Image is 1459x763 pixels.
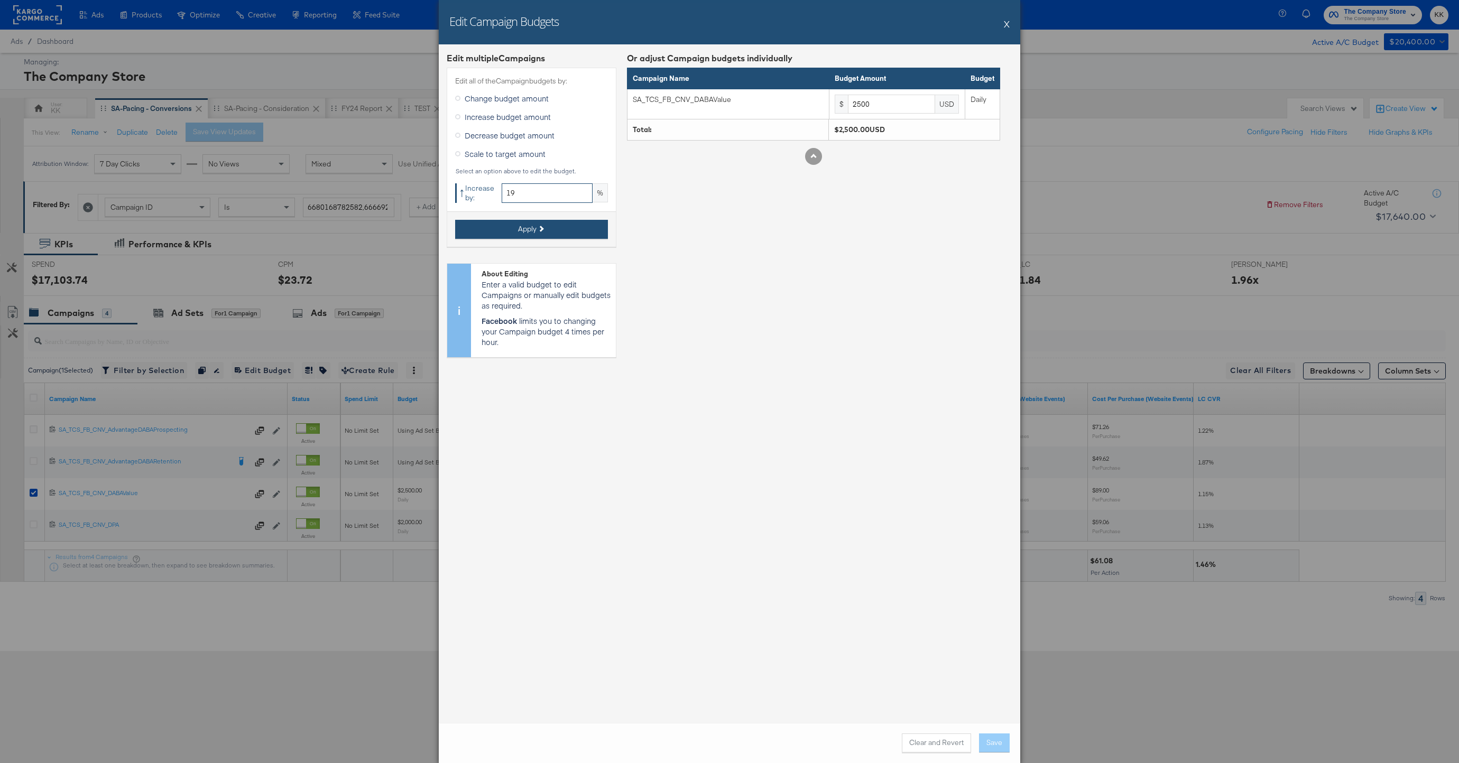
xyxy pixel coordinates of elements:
div: USD [935,95,959,114]
th: Budget [965,68,1000,89]
h2: Edit Campaign Budgets [449,13,559,29]
div: % [593,183,608,202]
label: Edit all of the Campaign budgets by: [455,76,608,86]
span: ↑ [459,182,465,200]
div: $ [835,95,848,114]
div: Increase by: [455,183,497,203]
div: About Editing [482,269,611,279]
span: Scale to target amount [465,148,546,159]
div: Total: [633,125,823,135]
span: Apply [518,224,537,234]
span: Decrease budget amount [465,130,555,141]
p: limits you to changing your Campaign budget 4 times per hour. [482,315,611,347]
div: Or adjust Campaign budgets individually [627,52,1000,64]
th: Campaign Name [627,68,829,89]
th: Budget Amount [829,68,965,89]
span: Change budget amount [465,93,549,104]
strong: Facebook [482,315,517,326]
div: $2,500.00USD [834,125,994,135]
span: Increase budget amount [465,111,551,122]
div: Edit multiple Campaign s [447,52,616,64]
div: SA_TCS_FB_CNV_DABAValue [633,95,823,105]
td: Daily [965,89,1000,119]
button: X [1004,13,1010,34]
button: Clear and Revert [902,733,971,752]
div: Select an option above to edit the budget. [455,168,608,175]
p: Enter a valid budget to edit Campaigns or manually edit budgets as required. [482,279,611,311]
button: Apply [455,220,608,239]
